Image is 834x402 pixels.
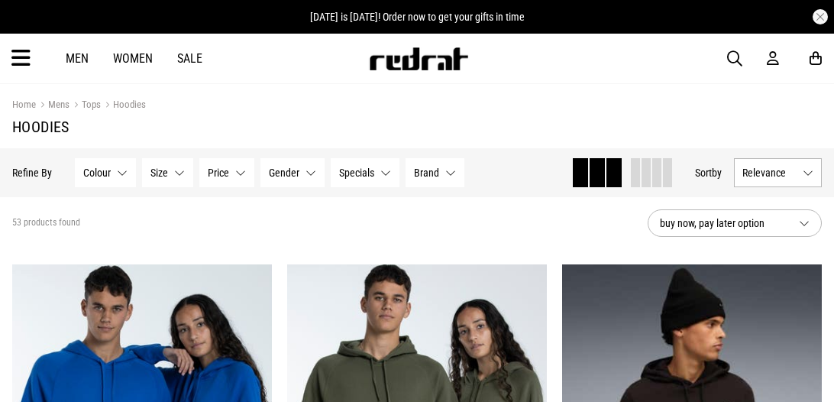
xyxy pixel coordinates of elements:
[742,167,797,179] span: Relevance
[150,167,168,179] span: Size
[69,99,101,113] a: Tops
[406,158,464,187] button: Brand
[695,164,722,182] button: Sortby
[142,158,193,187] button: Size
[12,118,822,136] h1: Hoodies
[260,158,325,187] button: Gender
[199,158,254,187] button: Price
[177,51,202,66] a: Sale
[648,209,822,237] button: buy now, pay later option
[208,167,229,179] span: Price
[331,158,399,187] button: Specials
[734,158,822,187] button: Relevance
[101,99,146,113] a: Hoodies
[12,217,80,229] span: 53 products found
[414,167,439,179] span: Brand
[712,167,722,179] span: by
[310,11,525,23] span: [DATE] is [DATE]! Order now to get your gifts in time
[660,214,787,232] span: buy now, pay later option
[339,167,374,179] span: Specials
[12,99,36,110] a: Home
[36,99,69,113] a: Mens
[75,158,136,187] button: Colour
[113,51,153,66] a: Women
[269,167,299,179] span: Gender
[83,167,111,179] span: Colour
[12,167,52,179] p: Refine By
[368,47,469,70] img: Redrat logo
[66,51,89,66] a: Men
